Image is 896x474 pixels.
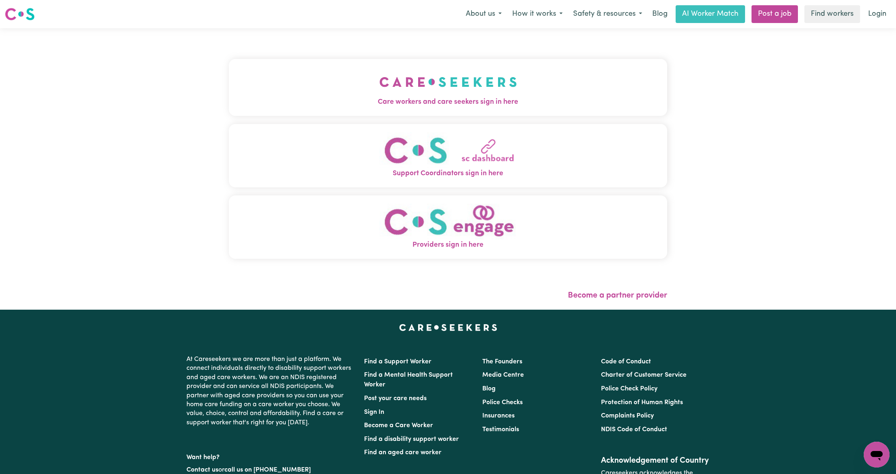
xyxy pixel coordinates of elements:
a: Find a Support Worker [364,359,431,365]
iframe: Button to launch messaging window, conversation in progress [864,442,890,468]
span: Care workers and care seekers sign in here [229,97,667,107]
button: Care workers and care seekers sign in here [229,59,667,115]
span: Providers sign in here [229,240,667,250]
span: Support Coordinators sign in here [229,168,667,179]
a: Charter of Customer Service [601,372,687,378]
button: Providers sign in here [229,195,667,259]
a: Protection of Human Rights [601,399,683,406]
button: Support Coordinators sign in here [229,124,667,187]
a: Find workers [804,5,860,23]
a: NDIS Code of Conduct [601,426,667,433]
a: Blog [647,5,672,23]
h2: Acknowledgement of Country [601,456,710,466]
a: Become a Care Worker [364,422,433,429]
a: Find a disability support worker [364,436,459,443]
a: Become a partner provider [568,292,667,300]
a: Police Check Policy [601,386,657,392]
a: Testimonials [482,426,519,433]
a: call us on [PHONE_NUMBER] [224,467,311,473]
a: Careseekers home page [399,324,497,331]
a: Complaints Policy [601,413,654,419]
a: Find a Mental Health Support Worker [364,372,453,388]
a: Blog [482,386,496,392]
a: Post a job [752,5,798,23]
a: Find an aged care worker [364,449,442,456]
a: Media Centre [482,372,524,378]
a: Careseekers logo [5,5,35,23]
button: About us [461,6,507,23]
a: The Founders [482,359,522,365]
a: AI Worker Match [676,5,745,23]
a: Police Checks [482,399,523,406]
a: Post your care needs [364,395,427,402]
a: Sign In [364,409,384,415]
p: Want help? [186,450,354,462]
p: At Careseekers we are more than just a platform. We connect individuals directly to disability su... [186,352,354,430]
a: Contact us [186,467,218,473]
a: Login [863,5,891,23]
button: Safety & resources [568,6,647,23]
a: Code of Conduct [601,359,651,365]
a: Insurances [482,413,515,419]
img: Careseekers logo [5,7,35,21]
button: How it works [507,6,568,23]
